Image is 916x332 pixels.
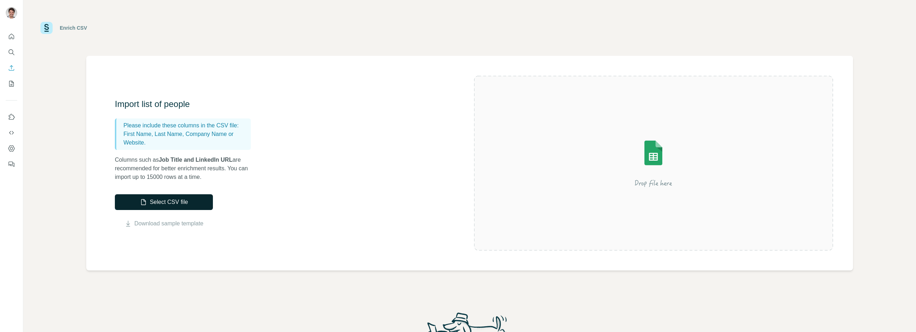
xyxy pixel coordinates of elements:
[159,157,233,163] span: Job Title and LinkedIn URL
[115,194,213,210] button: Select CSV file
[6,62,17,74] button: Enrich CSV
[6,111,17,123] button: Use Surfe on LinkedIn
[6,46,17,59] button: Search
[115,98,258,110] h3: Import list of people
[40,22,53,34] img: Surfe Logo
[6,77,17,90] button: My lists
[589,120,718,206] img: Surfe Illustration - Drop file here or select below
[60,24,87,31] div: Enrich CSV
[6,142,17,155] button: Dashboard
[6,30,17,43] button: Quick start
[6,126,17,139] button: Use Surfe API
[6,7,17,19] img: Avatar
[135,219,204,228] a: Download sample template
[123,121,248,130] p: Please include these columns in the CSV file:
[6,158,17,171] button: Feedback
[123,130,248,147] p: First Name, Last Name, Company Name or Website.
[115,156,258,181] p: Columns such as are recommended for better enrichment results. You can import up to 15000 rows at...
[115,219,213,228] button: Download sample template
